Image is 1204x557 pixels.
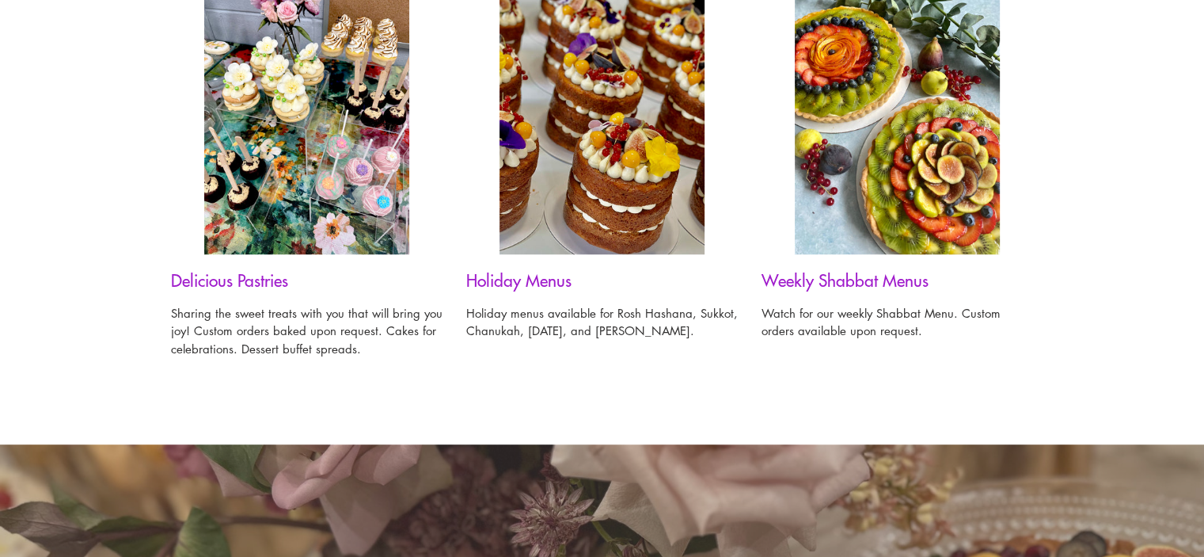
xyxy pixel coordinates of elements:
[171,304,442,358] p: Sharing the sweet treats with you that will bring you joy! Custom orders baked upon request. Cake...
[466,270,738,290] h3: Holiday Menus
[466,304,738,340] p: Holiday menus available for Rosh Hashana, Sukkot, Chanukah, [DATE], and [PERSON_NAME].
[762,304,1033,340] p: Watch for our weekly Shabbat Menu. Custom orders available upon request.
[171,270,442,290] h3: Delicious Pastries
[762,270,1033,290] h3: Weekly Shabbat Menus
